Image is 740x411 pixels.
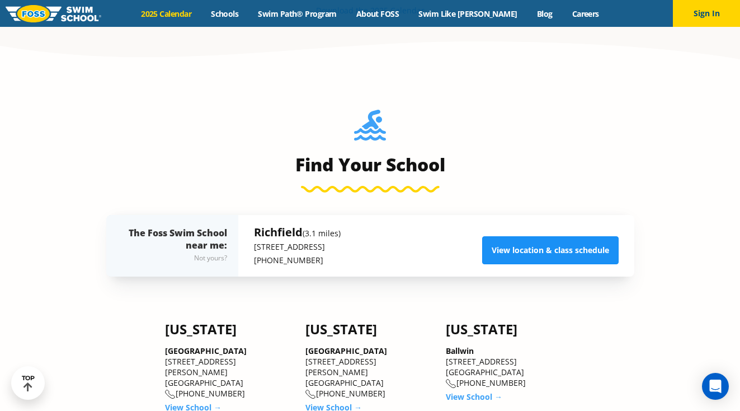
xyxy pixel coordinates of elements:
[248,8,346,19] a: Swim Path® Program
[446,379,456,389] img: location-phone-o-icon.svg
[129,227,227,265] div: The Foss Swim School near me:
[446,345,474,356] a: Ballwin
[303,228,341,239] small: (3.1 miles)
[165,321,294,337] h4: [US_STATE]
[305,345,435,399] div: [STREET_ADDRESS][PERSON_NAME] [GEOGRAPHIC_DATA] [PHONE_NUMBER]
[305,321,435,337] h4: [US_STATE]
[446,345,575,389] div: [STREET_ADDRESS] [GEOGRAPHIC_DATA] [PHONE_NUMBER]
[562,8,609,19] a: Careers
[131,8,201,19] a: 2025 Calendar
[6,5,101,22] img: FOSS Swim School Logo
[22,375,35,392] div: TOP
[254,254,341,267] p: [PHONE_NUMBER]
[409,8,527,19] a: Swim Like [PERSON_NAME]
[354,110,386,148] img: Foss-Location-Swimming-Pool-Person.svg
[201,8,248,19] a: Schools
[165,390,176,399] img: location-phone-o-icon.svg
[702,373,729,400] div: Open Intercom Messenger
[446,321,575,337] h4: [US_STATE]
[129,251,227,265] div: Not yours?
[254,225,341,240] h5: Richfield
[482,236,619,264] a: View location & class schedule
[446,391,502,402] a: View School →
[254,240,341,254] p: [STREET_ADDRESS]
[305,345,387,356] a: [GEOGRAPHIC_DATA]
[527,8,562,19] a: Blog
[165,345,247,356] a: [GEOGRAPHIC_DATA]
[165,345,294,399] div: [STREET_ADDRESS][PERSON_NAME] [GEOGRAPHIC_DATA] [PHONE_NUMBER]
[106,153,634,176] h3: Find Your School
[346,8,409,19] a: About FOSS
[305,390,316,399] img: location-phone-o-icon.svg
